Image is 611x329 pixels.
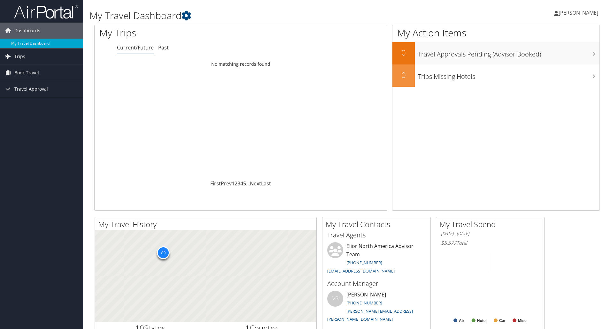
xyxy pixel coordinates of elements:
[441,231,539,237] h6: [DATE] - [DATE]
[518,318,527,323] text: Misc
[95,58,387,70] td: No matching records found
[99,26,260,40] h1: My Trips
[235,180,237,187] a: 2
[324,242,429,276] li: Elior North America Advisor Team
[237,180,240,187] a: 3
[243,180,246,187] a: 5
[250,180,261,187] a: Next
[441,239,539,246] h6: Total
[326,219,430,230] h2: My Travel Contacts
[221,180,232,187] a: Prev
[346,260,382,265] a: [PHONE_NUMBER]
[240,180,243,187] a: 4
[210,180,221,187] a: First
[327,308,413,322] a: [PERSON_NAME][EMAIL_ADDRESS][PERSON_NAME][DOMAIN_NAME]
[324,291,429,325] li: [PERSON_NAME]
[158,44,169,51] a: Past
[14,23,40,39] span: Dashboards
[459,318,464,323] text: Air
[14,4,78,19] img: airportal-logo.png
[439,219,544,230] h2: My Travel Spend
[418,69,599,81] h3: Trips Missing Hotels
[246,180,250,187] span: …
[327,291,343,307] div: VB
[559,9,598,16] span: [PERSON_NAME]
[392,42,599,64] a: 0Travel Approvals Pending (Advisor Booked)
[346,300,382,306] a: [PHONE_NUMBER]
[232,180,235,187] a: 1
[554,3,605,22] a: [PERSON_NAME]
[392,64,599,87] a: 0Trips Missing Hotels
[477,318,487,323] text: Hotel
[261,180,271,187] a: Last
[392,70,415,80] h2: 0
[418,47,599,59] h3: Travel Approvals Pending (Advisor Booked)
[441,239,456,246] span: $5,577
[14,81,48,97] span: Travel Approval
[14,65,39,81] span: Book Travel
[327,279,426,288] h3: Account Manager
[327,231,426,240] h3: Travel Agents
[499,318,506,323] text: Car
[392,47,415,58] h2: 0
[327,268,395,274] a: [EMAIL_ADDRESS][DOMAIN_NAME]
[117,44,154,51] a: Current/Future
[89,9,433,22] h1: My Travel Dashboard
[157,246,170,259] div: 89
[392,26,599,40] h1: My Action Items
[98,219,316,230] h2: My Travel History
[14,49,25,64] span: Trips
